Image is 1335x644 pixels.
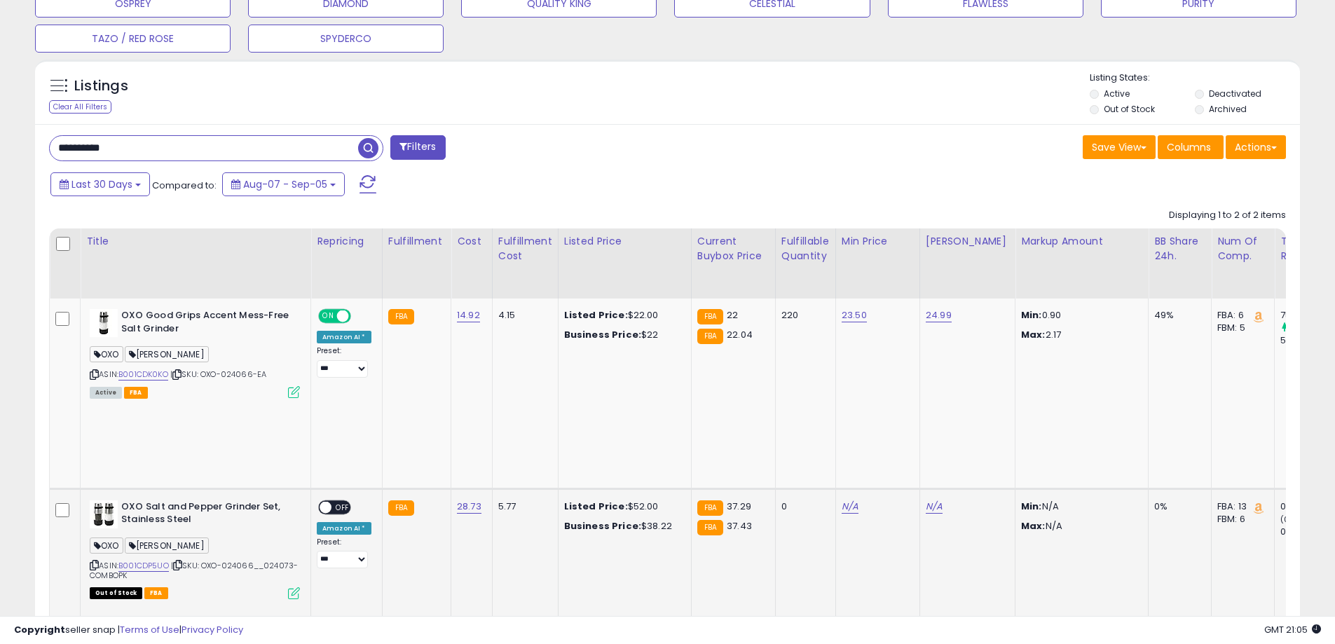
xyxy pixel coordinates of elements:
small: FBA [388,500,414,516]
p: Listing States: [1090,71,1300,85]
strong: Max: [1021,519,1046,533]
span: OFF [331,501,354,513]
b: Listed Price: [564,500,628,513]
span: FBA [124,387,148,399]
div: ASIN: [90,309,300,397]
small: FBA [697,520,723,535]
button: Save View [1083,135,1156,159]
small: FBA [697,309,723,324]
small: FBA [388,309,414,324]
p: 2.17 [1021,329,1137,341]
span: OXO [90,346,123,362]
span: OXO [90,537,123,554]
div: seller snap | | [14,624,243,637]
div: Fulfillable Quantity [781,234,830,263]
strong: Min: [1021,308,1042,322]
div: Amazon AI * [317,522,371,535]
span: All listings currently available for purchase on Amazon [90,387,122,399]
button: TAZO / RED ROSE [35,25,231,53]
button: Columns [1158,135,1224,159]
div: 0 [781,500,825,513]
div: Title [86,234,305,249]
div: Repricing [317,234,376,249]
span: Compared to: [152,179,217,192]
a: Terms of Use [120,623,179,636]
button: Aug-07 - Sep-05 [222,172,345,196]
div: 49% [1154,309,1200,322]
h5: Listings [74,76,128,96]
span: [PERSON_NAME] [125,346,209,362]
label: Out of Stock [1104,103,1155,115]
span: 37.43 [727,519,752,533]
div: Cost [457,234,486,249]
span: ON [320,310,337,322]
div: FBA: 6 [1217,309,1264,322]
div: 220 [781,309,825,322]
div: 4.15 [498,309,547,322]
b: OXO Salt and Pepper Grinder Set, Stainless Steel [121,500,292,530]
b: Listed Price: [564,308,628,322]
button: Filters [390,135,445,160]
strong: Max: [1021,328,1046,341]
label: Active [1104,88,1130,100]
div: BB Share 24h. [1154,234,1205,263]
div: Preset: [317,537,371,569]
div: Preset: [317,346,371,378]
button: SPYDERCO [248,25,444,53]
p: 0.90 [1021,309,1137,322]
span: OFF [349,310,371,322]
label: Deactivated [1209,88,1261,100]
div: [PERSON_NAME] [926,234,1009,249]
span: | SKU: OXO-024066-EA [170,369,266,380]
button: Actions [1226,135,1286,159]
div: Fulfillment Cost [498,234,552,263]
b: Business Price: [564,328,641,341]
div: Markup Amount [1021,234,1142,249]
a: 14.92 [457,308,480,322]
small: FBA [697,500,723,516]
div: $52.00 [564,500,680,513]
span: 2025-10-6 21:05 GMT [1264,623,1321,636]
span: Columns [1167,140,1211,154]
div: $22 [564,329,680,341]
a: 24.99 [926,308,952,322]
button: Last 30 Days [50,172,150,196]
span: Aug-07 - Sep-05 [243,177,327,191]
div: FBA: 13 [1217,500,1264,513]
p: N/A [1021,520,1137,533]
a: B001CDP5UO [118,560,169,572]
b: OXO Good Grips Accent Mess-Free Salt Grinder [121,309,292,338]
img: 31gd751vrtL._SL40_.jpg [90,309,118,337]
div: ASIN: [90,500,300,598]
div: 0% [1154,500,1200,513]
span: All listings that are currently out of stock and unavailable for purchase on Amazon [90,587,142,599]
span: 22 [727,308,738,322]
a: Privacy Policy [182,623,243,636]
span: [PERSON_NAME] [125,537,209,554]
label: Archived [1209,103,1247,115]
div: Displaying 1 to 2 of 2 items [1169,209,1286,222]
small: FBA [697,329,723,344]
a: 23.50 [842,308,867,322]
div: Clear All Filters [49,100,111,114]
span: 22.04 [727,328,753,341]
b: Business Price: [564,519,641,533]
span: Last 30 Days [71,177,132,191]
p: N/A [1021,500,1137,513]
div: Fulfillment [388,234,445,249]
a: B001CDK0KO [118,369,168,381]
div: Listed Price [564,234,685,249]
span: FBA [144,587,168,599]
div: Current Buybox Price [697,234,769,263]
strong: Min: [1021,500,1042,513]
a: N/A [926,500,943,514]
div: FBM: 5 [1217,322,1264,334]
small: (0%) [1280,514,1300,525]
span: | SKU: OXO-024066__024073-COMBOPK [90,560,298,581]
div: Total Rev. [1280,234,1331,263]
img: 41otSu50FEL._SL40_.jpg [90,500,118,528]
div: $38.22 [564,520,680,533]
a: N/A [842,500,858,514]
div: FBM: 6 [1217,513,1264,526]
div: Num of Comp. [1217,234,1268,263]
